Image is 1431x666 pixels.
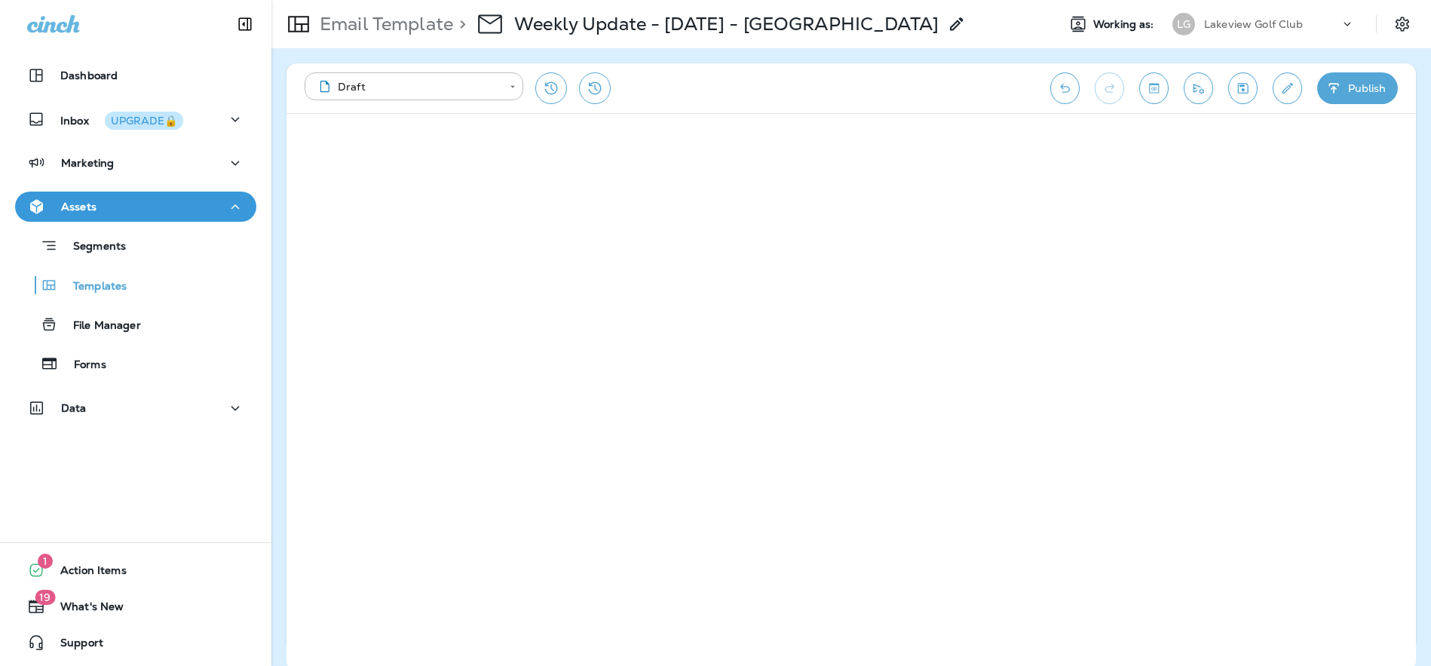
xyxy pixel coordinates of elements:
button: Marketing [15,148,256,178]
button: Assets [15,192,256,222]
p: Marketing [61,157,114,169]
p: Email Template [314,13,453,35]
div: Draft [315,79,499,94]
p: Inbox [60,112,183,127]
p: Lakeview Golf Club [1204,18,1304,30]
p: > [453,13,466,35]
button: Dashboard [15,60,256,91]
button: View Changelog [579,72,611,104]
p: Segments [58,240,126,255]
div: LG [1172,13,1195,35]
button: Edit details [1273,72,1302,104]
span: Support [45,637,103,655]
button: Segments [15,229,256,262]
span: Working as: [1093,18,1157,31]
button: Save [1228,72,1258,104]
button: Send test email [1184,72,1213,104]
button: UPGRADE🔒 [105,112,183,130]
span: 1 [38,554,53,569]
button: Publish [1317,72,1398,104]
button: 19What's New [15,591,256,621]
button: Data [15,393,256,423]
span: What's New [45,600,124,618]
button: Settings [1389,11,1416,38]
div: Weekly Update - 9/10/25 - Lakeview [514,13,939,35]
p: Data [61,402,87,414]
button: InboxUPGRADE🔒 [15,104,256,134]
p: Forms [59,358,106,373]
button: File Manager [15,308,256,340]
p: Dashboard [60,69,118,81]
button: Support [15,628,256,658]
button: Forms [15,348,256,379]
div: UPGRADE🔒 [111,115,177,126]
button: Restore from previous version [535,72,567,104]
p: File Manager [58,319,141,333]
button: Toggle preview [1139,72,1169,104]
button: Undo [1050,72,1080,104]
p: Templates [58,280,127,294]
button: Collapse Sidebar [224,9,266,39]
button: 1Action Items [15,555,256,585]
span: Action Items [45,564,127,582]
p: Weekly Update - [DATE] - [GEOGRAPHIC_DATA] [514,13,939,35]
button: Templates [15,269,256,301]
span: 19 [35,590,55,605]
p: Assets [61,201,97,213]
